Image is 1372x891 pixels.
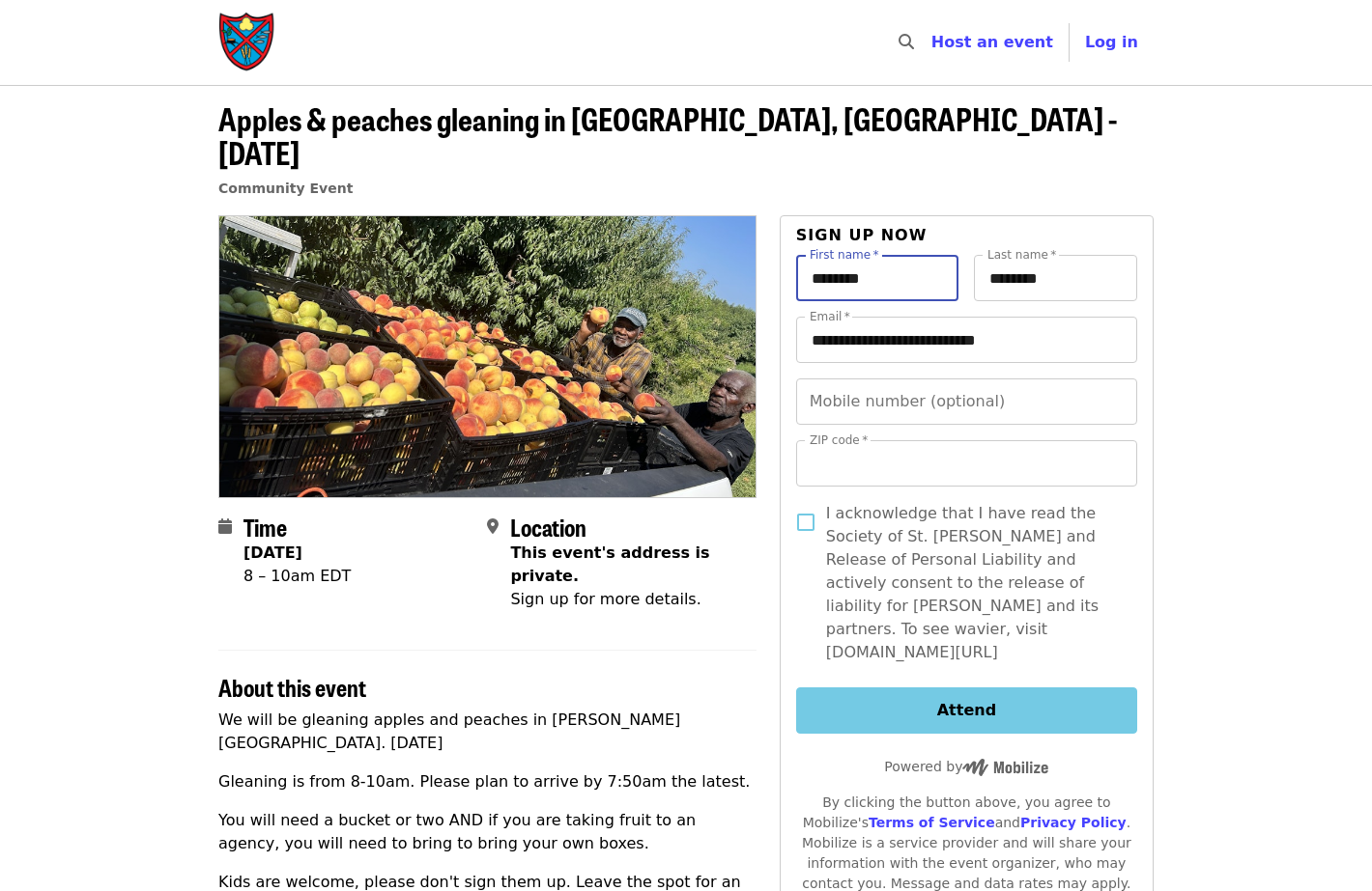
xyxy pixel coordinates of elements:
[810,434,868,446] label: ZIP code
[243,510,287,543] span: Time
[510,543,709,585] span: This event's address is private.
[810,249,879,261] label: First name
[884,759,1048,774] span: Powered by
[796,226,928,244] span: Sign up now
[218,770,757,794] p: Gleaning is from 8-10am. Please plan to arrive by 7:50am the latest.
[796,317,1137,363] input: Email
[987,249,1056,261] label: Last name
[796,687,1137,734] button: Attend
[510,510,586,543] span: Location
[931,33,1053,51] a: Host an event
[810,311,850,322] label: Email
[219,216,756,496] img: Apples & peaches gleaning in Mill Spring, NC -Monday organized by Society of St. Andrew
[1070,23,1154,62] button: Log in
[1085,33,1138,51] span: Log in
[218,12,276,73] img: Society of St. Andrew - Home
[796,378,1137,425] input: Mobile number (optional)
[487,517,499,536] i: map-marker-alt icon
[243,565,351,588] div: 8 – 10am EDT
[218,96,1117,175] span: Apples & peaches gleaning in [GEOGRAPHIC_DATA], [GEOGRAPHIC_DATA] -[DATE]
[826,502,1122,664] span: I acknowledge that I have read the Society of St. [PERSON_NAME] and Release of Personal Liability...
[1020,815,1127,830] a: Privacy Policy
[974,255,1137,301] input: Last name
[796,255,959,301] input: First name
[243,543,302,562] strong: [DATE]
[218,709,757,755] p: We will be gleaning apples and peaches in [PERSON_NAME][GEOGRAPHIC_DATA]. [DATE]
[218,809,757,855] p: You will need a bucket or two AND if you are taking fruit to an agency, you will need to bring to...
[899,33,914,51] i: search icon
[962,759,1048,776] img: Powered by Mobilize
[796,440,1137,487] input: ZIP code
[926,19,941,66] input: Search
[218,517,232,536] i: calendar icon
[869,815,995,830] a: Terms of Service
[218,181,353,196] a: Community Event
[218,670,366,704] span: About this event
[510,590,700,608] span: Sign up for more details.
